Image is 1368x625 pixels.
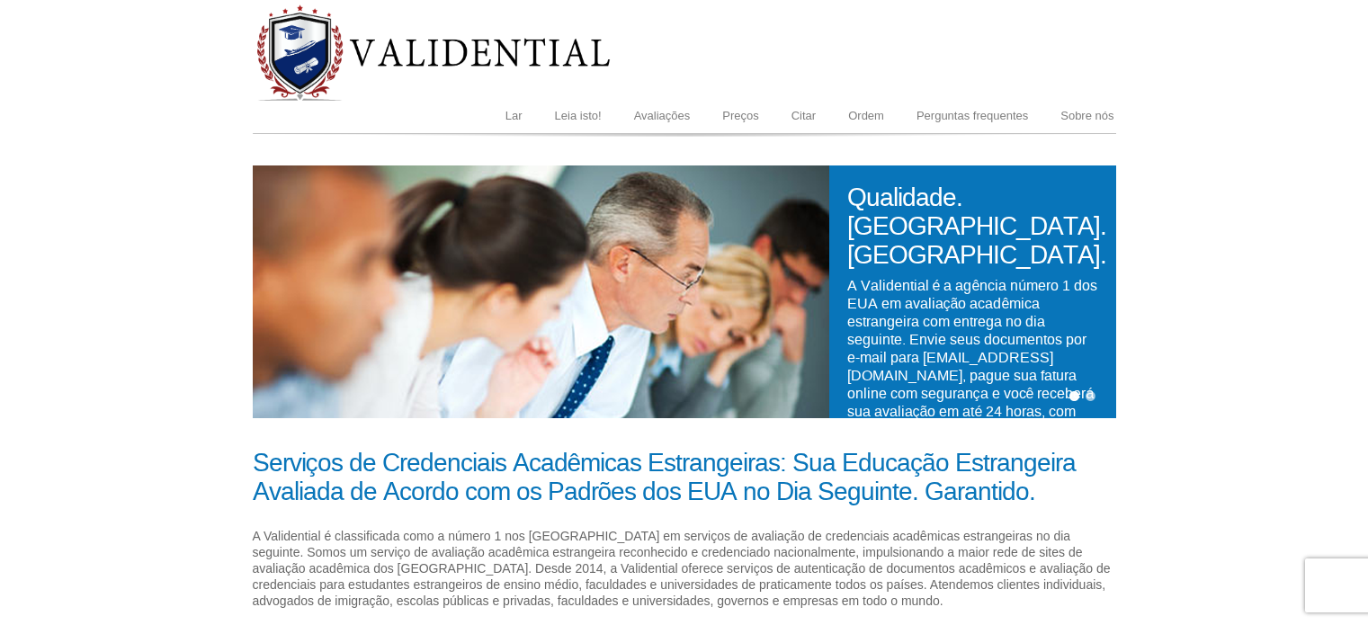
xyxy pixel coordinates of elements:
[706,99,774,133] a: Preços
[832,99,900,133] a: Ordem
[900,99,1044,133] a: Perguntas frequentes
[848,109,884,122] font: Ordem
[791,109,816,122] font: Citar
[847,278,1098,455] font: A Validential é a agência número 1 dos EUA em avaliação acadêmica estrangeira com entrega no dia ...
[253,165,829,418] img: Validencial
[722,109,758,122] font: Preços
[847,183,1106,269] font: Qualidade. [GEOGRAPHIC_DATA]. [GEOGRAPHIC_DATA].
[253,449,1076,505] font: Serviços de Credenciais Acadêmicas Estrangeiras: Sua Educação Estrangeira Avaliada de Acordo com ...
[634,109,691,122] font: Avaliações
[1060,109,1113,122] font: Sobre nós
[253,529,1111,608] font: A Validential é classificada como a número 1 nos [GEOGRAPHIC_DATA] em serviços de avaliação de cr...
[555,109,602,122] font: Leia isto!
[253,4,612,103] img: Serviço de Avaliação de Diplomas
[505,109,523,122] font: Lar
[489,99,539,133] a: Lar
[618,99,707,133] a: Avaliações
[539,99,618,133] a: Leia isto!
[916,109,1028,122] font: Perguntas frequentes
[775,99,832,133] a: Citar
[1044,99,1130,133] a: Sobre nós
